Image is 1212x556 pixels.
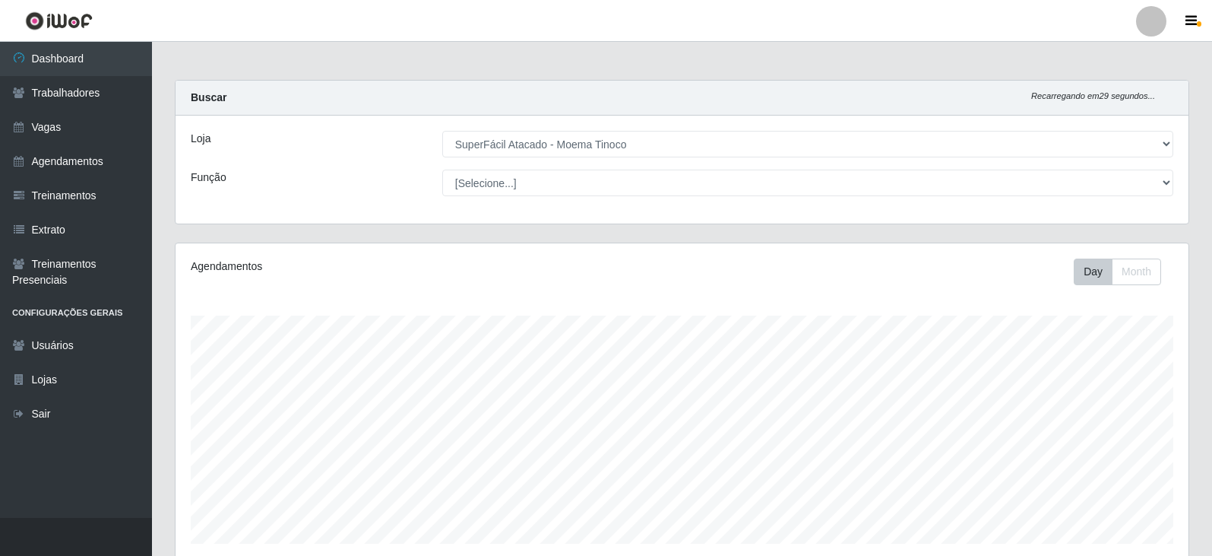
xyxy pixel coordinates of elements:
div: Agendamentos [191,259,587,275]
button: Month [1112,259,1161,285]
button: Day [1074,259,1112,285]
i: Recarregando em 29 segundos... [1031,91,1155,100]
label: Função [191,170,226,186]
label: Loja [191,131,210,147]
strong: Buscar [191,91,226,103]
div: Toolbar with button groups [1074,259,1173,285]
img: CoreUI Logo [25,11,93,30]
div: First group [1074,259,1161,285]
